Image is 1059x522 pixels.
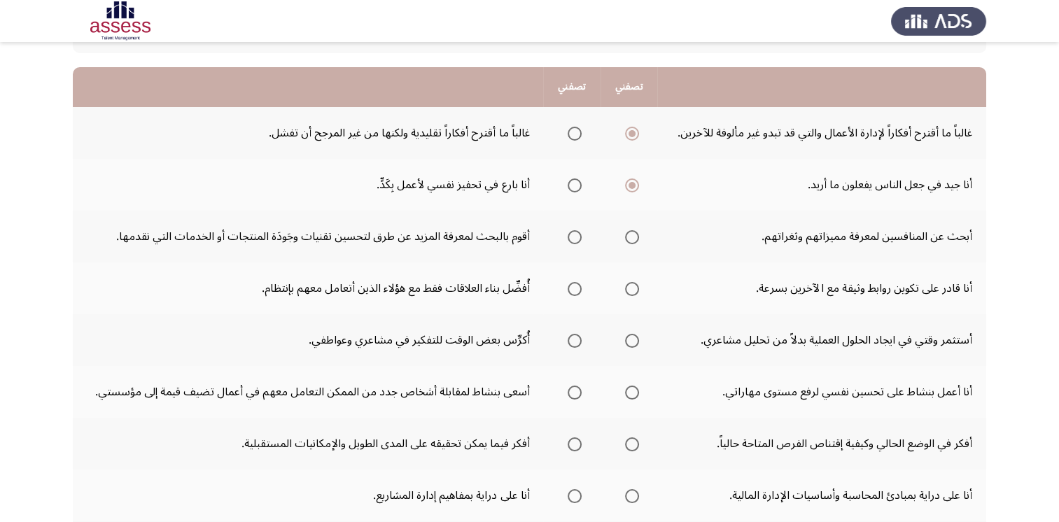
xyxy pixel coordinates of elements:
mat-radio-group: Select an option [619,484,639,507]
td: أنا جيد في جعل الناس يفعلون ما أريد. [657,159,986,211]
td: أسعى بنشاط لمقابلة أشخاص جدد من الممكن التعامل معهم في أعمال تضيف قيمة إلى مؤسستي. [73,366,543,418]
td: أنا قادر على تكوين روابط وثيقة مع الآخرين بسرعة. [657,262,986,314]
td: أنا على دراية بمبادئ المحاسبة وأساسيات الإدارة المالية. [657,470,986,521]
td: أفكر فيما يمكن تحقيقه على المدى الطويل والإمكانيات المستقبلية. [73,418,543,470]
mat-radio-group: Select an option [562,380,582,404]
th: تصفني [601,67,657,107]
td: أنا أعمل بنشاط على تحسين نفسي لرفع مستوى مهاراتي. [657,366,986,418]
td: أنا بارع في تحفيز نفسي لأعمل بِكَدٍّ. [73,159,543,211]
td: أبحث عن المنافسين لمعرفة مميزاتهم وثغراتهم. [657,211,986,262]
mat-radio-group: Select an option [562,276,582,300]
mat-radio-group: Select an option [619,432,639,456]
td: أفكر في الوضع الحالي وكيفية إقتناص الفرص المتاحة حالياً. [657,418,986,470]
mat-radio-group: Select an option [562,121,582,145]
td: أنا على دراية بمفاهيم إدارة المشاريع. [73,470,543,521]
mat-radio-group: Select an option [619,225,639,248]
td: أُفضِّل بناء العلاقات فقط مع هؤلاء الذين أتعامل معهم بإنتظام. [73,262,543,314]
img: Assessment logo of Potentiality Assessment R2 (EN/AR) [73,1,168,41]
td: غالباً ما أقترح أفكاراً لإدارة الأعمال والتي قد تبدو غير مألوفة للآخرين. [657,107,986,159]
mat-radio-group: Select an option [619,173,639,197]
img: Assess Talent Management logo [891,1,986,41]
th: تصفني [543,67,600,107]
td: أُكرِّس بعض الوقت للتفكير في مشاعري وعواطفي. [73,314,543,366]
mat-radio-group: Select an option [619,328,639,352]
mat-radio-group: Select an option [562,484,582,507]
mat-radio-group: Select an option [562,173,582,197]
td: أستثمر وقتي في ايجاد الحلول العملية بدلاً من تحليل مشاعري. [657,314,986,366]
mat-radio-group: Select an option [619,276,639,300]
mat-radio-group: Select an option [562,225,582,248]
mat-radio-group: Select an option [619,380,639,404]
mat-radio-group: Select an option [619,121,639,145]
td: غالباً ما أقترح أفكاراً تقليدية ولكنها من غير المرجح أن تفشل. [73,107,543,159]
mat-radio-group: Select an option [562,432,582,456]
mat-radio-group: Select an option [562,328,582,352]
td: أقوم بالبحث لمعرفة المزيد عن طرق لتحسين تقنيات وجَودَة المنتجات أو الخدمات التي نقدمها. [73,211,543,262]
